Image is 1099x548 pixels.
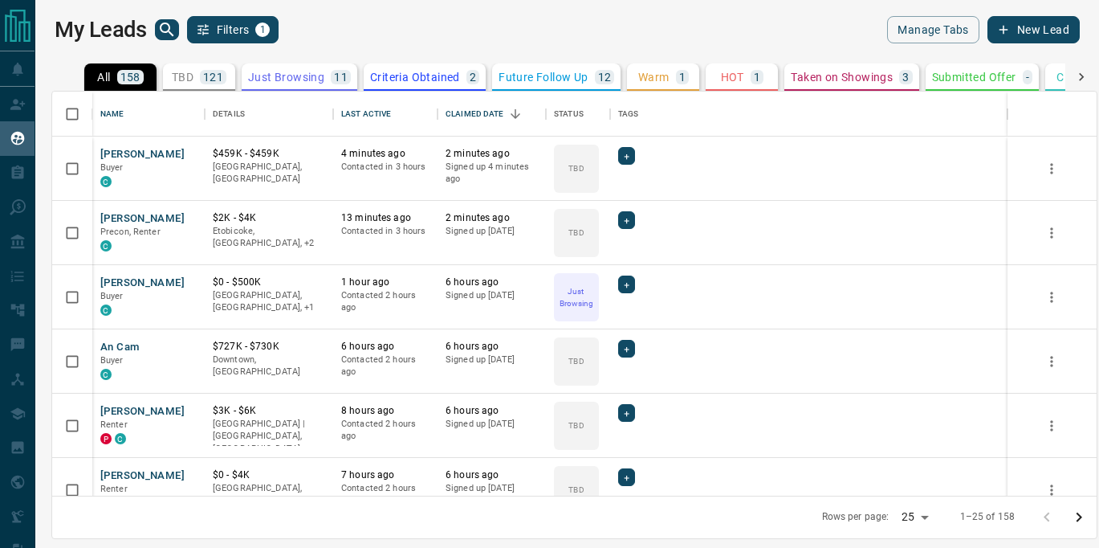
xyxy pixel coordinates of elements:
[568,419,584,431] p: TBD
[721,72,744,83] p: HOT
[618,92,639,137] div: Tags
[213,161,325,186] p: [GEOGRAPHIC_DATA], [GEOGRAPHIC_DATA]
[624,405,629,421] span: +
[624,276,629,292] span: +
[446,92,504,137] div: Claimed Date
[618,340,635,358] div: +
[446,161,538,186] p: Signed up 4 minutes ago
[679,72,686,83] p: 1
[446,276,538,289] p: 6 hours ago
[100,162,124,173] span: Buyer
[624,148,629,164] span: +
[100,92,124,137] div: Name
[213,92,245,137] div: Details
[499,72,588,83] p: Future Follow Up
[341,468,429,482] p: 7 hours ago
[115,433,126,444] div: condos.ca
[213,276,325,289] p: $0 - $500K
[568,484,584,496] p: TBD
[341,354,429,378] p: Contacted 2 hours ago
[895,505,934,529] div: 25
[610,92,1007,137] div: Tags
[1040,350,1064,374] button: more
[100,355,124,366] span: Buyer
[446,418,538,431] p: Signed up [DATE]
[960,510,1015,524] p: 1–25 of 158
[556,285,597,309] p: Just Browsing
[341,482,429,507] p: Contacted 2 hours ago
[618,276,635,293] div: +
[618,404,635,422] div: +
[257,24,268,35] span: 1
[187,16,279,43] button: Filters1
[205,92,333,137] div: Details
[618,147,635,165] div: +
[213,225,325,250] p: Midtown | Central, Toronto
[248,72,324,83] p: Just Browsing
[504,103,527,125] button: Sort
[1040,157,1064,181] button: more
[97,72,110,83] p: All
[446,468,538,482] p: 6 hours ago
[172,72,193,83] p: TBD
[568,227,584,239] p: TBD
[887,16,979,43] button: Manage Tabs
[568,162,584,174] p: TBD
[624,341,629,357] span: +
[446,404,538,418] p: 6 hours ago
[100,305,112,316] div: condos.ca
[446,354,538,366] p: Signed up [DATE]
[618,468,635,486] div: +
[1040,414,1064,438] button: more
[100,419,128,430] span: Renter
[333,92,438,137] div: Last Active
[1056,72,1086,83] p: Client
[213,354,325,378] p: Downtown, [GEOGRAPHIC_DATA]
[341,418,429,443] p: Contacted 2 hours ago
[554,92,584,137] div: Status
[92,92,205,137] div: Name
[120,72,140,83] p: 158
[618,211,635,229] div: +
[446,289,538,302] p: Signed up [DATE]
[446,147,538,161] p: 2 minutes ago
[598,72,612,83] p: 12
[341,225,429,238] p: Contacted in 3 hours
[155,19,179,40] button: search button
[100,211,185,227] button: [PERSON_NAME]
[822,510,889,524] p: Rows per page:
[100,404,185,419] button: [PERSON_NAME]
[624,469,629,485] span: +
[100,240,112,252] div: condos.ca
[624,212,629,228] span: +
[341,211,429,225] p: 13 minutes ago
[100,433,112,444] div: property.ca
[638,72,670,83] p: Warm
[213,289,325,314] p: Mississauga
[100,227,161,237] span: Precon, Renter
[213,468,325,482] p: $0 - $4K
[213,418,325,456] p: [GEOGRAPHIC_DATA] | [GEOGRAPHIC_DATA], [GEOGRAPHIC_DATA]
[341,161,429,174] p: Contacted in 3 hours
[987,16,1080,43] button: New Lead
[100,147,185,162] button: [PERSON_NAME]
[100,468,185,484] button: [PERSON_NAME]
[341,276,429,289] p: 1 hour ago
[213,340,325,354] p: $727K - $730K
[791,72,893,83] p: Taken on Showings
[438,92,546,137] div: Claimed Date
[341,92,391,137] div: Last Active
[203,72,223,83] p: 121
[568,355,584,367] p: TBD
[213,147,325,161] p: $459K - $459K
[341,340,429,354] p: 6 hours ago
[932,72,1016,83] p: Submitted Offer
[1040,285,1064,309] button: more
[446,340,538,354] p: 6 hours ago
[1040,221,1064,245] button: more
[341,289,429,314] p: Contacted 2 hours ago
[100,484,128,494] span: Renter
[100,340,139,355] button: An Cam
[446,482,538,495] p: Signed up [DATE]
[470,72,476,83] p: 2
